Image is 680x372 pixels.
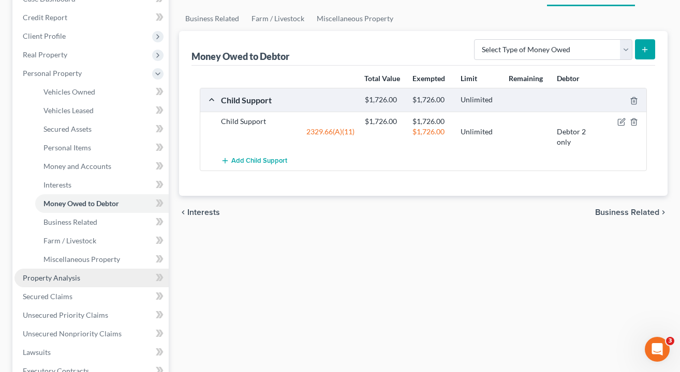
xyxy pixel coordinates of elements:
span: Unsecured Priority Claims [23,311,108,319]
span: Personal Items [43,143,91,152]
a: Business Related [179,6,245,31]
span: Vehicles Owned [43,87,95,96]
span: Business Related [43,218,97,226]
span: 3 [666,337,674,345]
div: $1,726.00 [360,116,408,127]
strong: Exempted [412,74,445,83]
div: $1,726.00 [407,127,455,147]
a: Money Owed to Debtor [35,194,169,213]
button: Add Child Support [221,151,287,171]
a: Interests [35,176,169,194]
a: Business Related [35,213,169,231]
a: Lawsuits [14,343,169,362]
div: $1,726.00 [407,95,455,105]
span: Client Profile [23,32,66,40]
a: Secured Assets [35,120,169,138]
div: Unlimited [455,95,504,105]
iframe: Intercom live chat [645,337,670,362]
a: Farm / Livestock [35,231,169,250]
a: Credit Report [14,8,169,27]
a: Personal Items [35,138,169,157]
a: Vehicles Leased [35,101,169,120]
span: Business Related [595,208,659,216]
i: chevron_left [179,208,187,216]
a: Secured Claims [14,287,169,306]
div: Money Owed to Debtor [191,50,291,63]
i: chevron_right [659,208,668,216]
div: 2329.66(A)(11) [216,127,360,147]
a: Farm / Livestock [245,6,311,31]
strong: Debtor [557,74,580,83]
span: Money Owed to Debtor [43,199,119,208]
span: Money and Accounts [43,162,111,171]
a: Miscellaneous Property [35,250,169,269]
div: Debtor 2 only [552,127,600,147]
span: Credit Report [23,13,67,22]
a: Property Analysis [14,269,169,287]
a: Unsecured Nonpriority Claims [14,324,169,343]
span: Add Child Support [231,157,287,165]
strong: Remaining [509,74,543,83]
strong: Total Value [364,74,400,83]
span: Interests [187,208,220,216]
button: Business Related chevron_right [595,208,668,216]
div: $1,726.00 [360,95,408,105]
span: Personal Property [23,69,82,78]
span: Property Analysis [23,273,80,282]
div: Unlimited [455,127,504,147]
span: Lawsuits [23,348,51,357]
button: chevron_left Interests [179,208,220,216]
div: $1,726.00 [407,116,455,127]
div: Child Support [216,95,360,105]
span: Real Property [23,50,67,59]
span: Secured Assets [43,125,92,133]
a: Money and Accounts [35,157,169,176]
span: Vehicles Leased [43,106,94,115]
div: Child Support [216,116,360,127]
span: Interests [43,180,71,189]
strong: Limit [461,74,477,83]
a: Miscellaneous Property [311,6,400,31]
span: Farm / Livestock [43,236,96,245]
span: Secured Claims [23,292,72,301]
a: Vehicles Owned [35,83,169,101]
span: Unsecured Nonpriority Claims [23,329,122,338]
a: Unsecured Priority Claims [14,306,169,324]
span: Miscellaneous Property [43,255,120,263]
